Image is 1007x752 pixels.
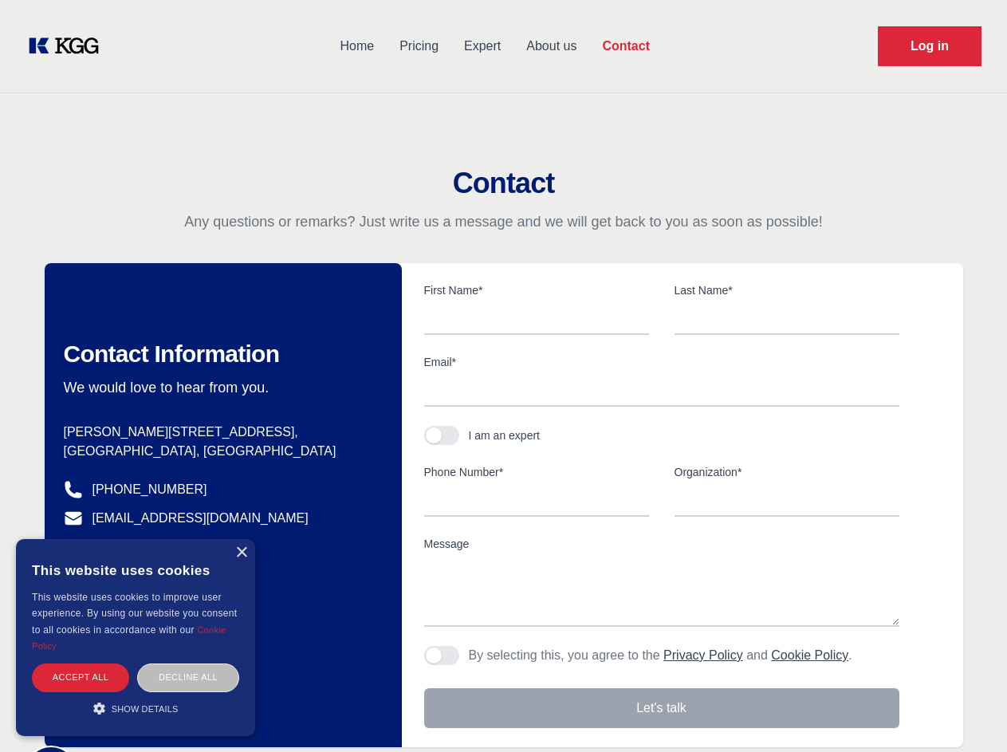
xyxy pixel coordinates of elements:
h2: Contact Information [64,340,376,368]
a: @knowledgegategroup [64,537,222,557]
label: First Name* [424,282,649,298]
span: This website uses cookies to improve user experience. By using our website you consent to all coo... [32,592,237,636]
div: Close [235,547,247,559]
div: This website uses cookies [32,551,239,589]
p: We would love to hear from you. [64,378,376,397]
div: I am an expert [469,427,541,443]
a: Expert [451,26,513,67]
h2: Contact [19,167,988,199]
a: About us [513,26,589,67]
label: Phone Number* [424,464,649,480]
div: Accept all [32,663,129,691]
div: Decline all [137,663,239,691]
a: Cookie Policy [32,625,226,651]
button: Let's talk [424,688,899,728]
p: By selecting this, you agree to the and . [469,646,852,665]
label: Email* [424,354,899,370]
iframe: Chat Widget [927,675,1007,752]
a: Pricing [387,26,451,67]
label: Message [424,536,899,552]
a: Cookie Policy [771,648,848,662]
a: KOL Knowledge Platform: Talk to Key External Experts (KEE) [26,33,112,59]
label: Organization* [675,464,899,480]
a: Request Demo [878,26,981,66]
a: Privacy Policy [663,648,743,662]
a: Home [327,26,387,67]
span: Show details [112,704,179,714]
a: Contact [589,26,663,67]
div: Show details [32,700,239,716]
p: [GEOGRAPHIC_DATA], [GEOGRAPHIC_DATA] [64,442,376,461]
label: Last Name* [675,282,899,298]
a: [EMAIL_ADDRESS][DOMAIN_NAME] [92,509,309,528]
p: [PERSON_NAME][STREET_ADDRESS], [64,423,376,442]
a: [PHONE_NUMBER] [92,480,207,499]
p: Any questions or remarks? Just write us a message and we will get back to you as soon as possible! [19,212,988,231]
